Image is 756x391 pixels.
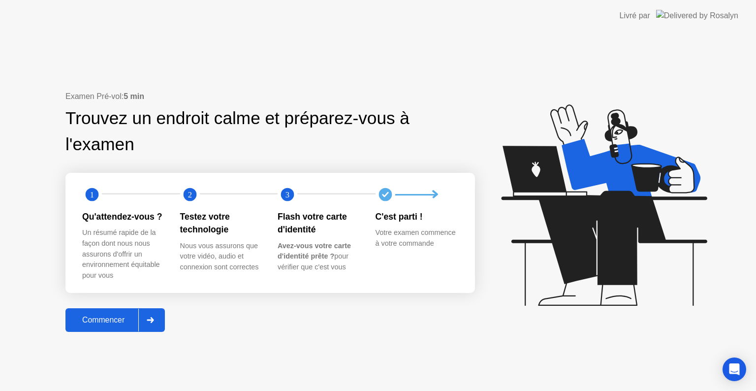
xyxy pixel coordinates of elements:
[180,241,262,273] div: Nous vous assurons que votre vidéo, audio et connexion sont correctes
[278,210,360,236] div: Flash votre carte d'identité
[376,210,458,223] div: C'est parti !
[278,241,360,273] div: pour vérifier que c'est vous
[620,10,650,22] div: Livré par
[68,316,138,325] div: Commencer
[188,190,191,199] text: 2
[65,105,412,158] div: Trouvez un endroit calme et préparez-vous à l'examen
[90,190,94,199] text: 1
[65,308,165,332] button: Commencer
[180,210,262,236] div: Testez votre technologie
[82,210,164,223] div: Qu'attendez-vous ?
[376,228,458,249] div: Votre examen commence à votre commande
[82,228,164,281] div: Un résumé rapide de la façon dont nous nous assurons d'offrir un environnement équitable pour vous
[65,91,475,102] div: Examen Pré-vol:
[723,358,746,381] div: Open Intercom Messenger
[124,92,144,100] b: 5 min
[278,242,351,261] b: Avez-vous votre carte d'identité prête ?
[656,10,738,21] img: Delivered by Rosalyn
[285,190,289,199] text: 3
